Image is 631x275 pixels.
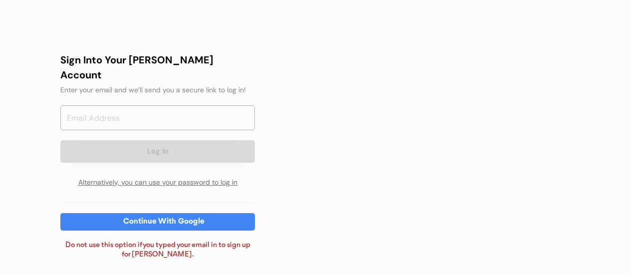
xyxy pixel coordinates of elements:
[60,105,255,130] input: Email Address
[60,52,255,82] div: Sign Into Your [PERSON_NAME] Account
[60,241,255,260] div: Do not use this option if you typed your email in to sign up for [PERSON_NAME].
[60,140,255,163] button: Log In
[60,85,255,95] div: Enter your email and we’ll send you a secure link to log in!
[120,218,208,226] div: Continue With Google
[60,173,255,193] div: Alternatively, you can use your password to log in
